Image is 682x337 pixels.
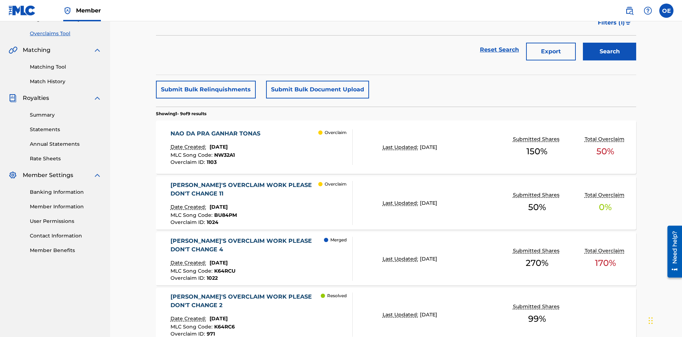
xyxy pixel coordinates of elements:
[528,312,546,325] span: 99 %
[383,199,420,207] p: Last Updated:
[585,191,626,199] p: Total Overclaim
[662,223,682,281] iframe: Resource Center
[170,275,207,281] span: Overclaim ID :
[170,237,324,254] div: [PERSON_NAME]'S OVERCLAIM WORK PLEASE DON'T CHANGE 4
[30,63,102,71] a: Matching Tool
[93,171,102,180] img: expand
[170,143,208,151] p: Date Created:
[214,152,235,158] span: NW32A1
[659,4,673,18] div: User Menu
[207,219,218,225] span: 1024
[210,315,228,322] span: [DATE]
[23,171,73,180] span: Member Settings
[383,144,420,151] p: Last Updated:
[9,171,17,180] img: Member Settings
[170,152,214,158] span: MLC Song Code :
[9,46,17,54] img: Matching
[9,94,17,102] img: Royalties
[170,203,208,211] p: Date Created:
[170,212,214,218] span: MLC Song Code :
[596,145,614,158] span: 50 %
[210,204,228,210] span: [DATE]
[30,218,102,225] a: User Permissions
[207,331,215,337] span: 971
[23,94,49,102] span: Royalties
[513,303,561,310] p: Submitted Shares
[526,145,547,158] span: 150 %
[420,144,437,150] span: [DATE]
[170,293,321,310] div: [PERSON_NAME]'S OVERCLAIM WORK PLEASE DON'T CHANGE 2
[170,181,319,198] div: [PERSON_NAME]'S OVERCLAIM WORK PLEASE DON'T CHANGE 11
[156,81,256,98] button: Submit Bulk Relinquishments
[513,191,561,199] p: Submitted Shares
[625,6,634,15] img: search
[30,111,102,119] a: Summary
[585,247,626,255] p: Total Overclaim
[622,4,637,18] a: Public Search
[383,311,420,319] p: Last Updated:
[63,6,72,15] img: Top Rightsholder
[528,201,546,214] span: 50 %
[646,303,682,337] iframe: Chat Widget
[420,200,437,206] span: [DATE]
[599,201,612,214] span: 0 %
[93,46,102,54] img: expand
[625,21,631,25] img: filter
[156,121,636,174] a: NAO DA PRA GANHAR TONASDate Created:[DATE]MLC Song Code:NW32A1Overclaim ID:1103 OverclaimLast Upd...
[214,323,235,330] span: K64RC6
[156,176,636,230] a: [PERSON_NAME]'S OVERCLAIM WORK PLEASE DON'T CHANGE 11Date Created:[DATE]MLC Song Code:BU84PMOverc...
[325,181,347,187] p: Overclaim
[526,257,548,269] span: 270 %
[170,259,208,267] p: Date Created:
[30,188,102,196] a: Banking Information
[30,155,102,162] a: Rate Sheets
[93,94,102,102] img: expand
[526,43,576,60] button: Export
[649,310,653,331] div: Drag
[30,247,102,254] a: Member Benefits
[325,129,347,136] p: Overclaim
[420,311,437,318] span: [DATE]
[598,18,625,27] span: Filters ( 1 )
[170,323,214,330] span: MLC Song Code :
[644,6,652,15] img: help
[170,159,207,165] span: Overclaim ID :
[594,14,636,32] button: Filters (1)
[30,126,102,133] a: Statements
[595,257,616,269] span: 170 %
[30,232,102,240] a: Contact Information
[30,140,102,148] a: Annual Statements
[170,129,264,138] div: NAO DA PRA GANHAR TONAS
[641,4,655,18] div: Help
[420,256,437,262] span: [DATE]
[23,46,50,54] span: Matching
[30,30,102,37] a: Overclaims Tool
[210,144,228,150] span: [DATE]
[76,6,101,15] span: Member
[210,260,228,266] span: [DATE]
[476,42,523,58] a: Reset Search
[585,135,626,143] p: Total Overclaim
[513,135,561,143] p: Submitted Shares
[9,5,36,16] img: MLC Logo
[383,255,420,263] p: Last Updated:
[207,275,218,281] span: 1022
[30,78,102,85] a: Match History
[156,232,636,285] a: [PERSON_NAME]'S OVERCLAIM WORK PLEASE DON'T CHANGE 4Date Created:[DATE]MLC Song Code:K64RCUOvercl...
[327,293,347,299] p: Resolved
[30,203,102,210] a: Member Information
[583,43,636,60] button: Search
[266,81,369,98] button: Submit Bulk Document Upload
[330,237,347,243] p: Merged
[170,268,214,274] span: MLC Song Code :
[156,111,206,117] p: Showing 1 - 9 of 9 results
[170,331,207,337] span: Overclaim ID :
[207,159,217,165] span: 1103
[170,219,207,225] span: Overclaim ID :
[214,212,237,218] span: BU84PM
[513,247,561,255] p: Submitted Shares
[170,315,208,322] p: Date Created:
